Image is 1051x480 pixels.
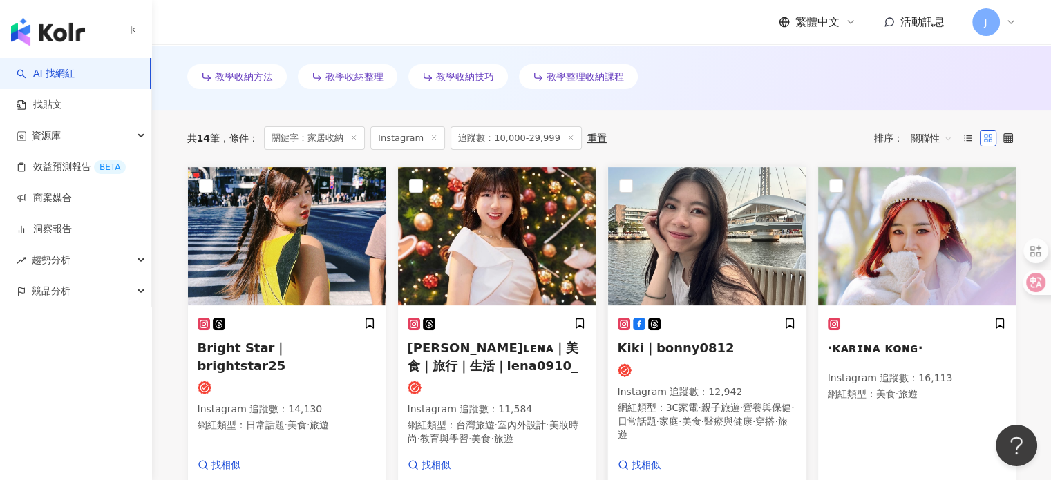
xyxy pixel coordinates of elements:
span: · [679,416,681,427]
p: Instagram 追蹤數 ： 12,942 [618,385,796,399]
span: · [698,402,701,413]
a: 找相似 [198,459,301,472]
span: · [468,433,471,444]
a: 找相似 [408,459,511,472]
span: 美食 [681,416,701,427]
a: 找貼文 [17,98,62,112]
p: 網紅類型 ： [198,419,376,432]
span: 日常話題 [246,419,285,430]
span: · [491,433,493,444]
span: 美食 [287,419,307,430]
div: 重置 [587,133,607,144]
span: · [896,388,898,399]
span: 美食 [876,388,896,399]
p: Instagram 追蹤數 ： 11,584 [408,403,586,416]
span: · [285,419,287,430]
span: ·ᴋᴀʀɪɴᴀ ᴋᴏɴɢ· [828,340,923,355]
span: 找相似 [632,459,661,472]
span: J [984,15,987,30]
img: logo [11,18,85,46]
span: · [417,433,420,444]
p: 網紅類型 ： [408,419,586,445]
div: 排序： [874,127,960,149]
a: searchAI 找網紅 [17,67,75,81]
a: 商案媒合 [17,191,72,205]
span: 美食 [471,433,491,444]
span: · [307,419,310,430]
span: 教學收納整理 [325,71,384,82]
span: 台灣旅遊 [456,419,495,430]
span: 繁體中文 [795,15,840,30]
span: 教學收納技巧 [436,71,494,82]
span: · [495,419,498,430]
span: 競品分析 [32,276,70,307]
span: 室內外設計 [498,419,546,430]
span: 旅遊 [898,388,918,399]
span: 條件 ： [220,133,258,144]
span: 日常話題 [618,416,656,427]
span: 追蹤數：10,000-29,999 [451,126,582,150]
img: KOL Avatar [188,167,386,305]
span: · [740,402,743,413]
span: 14 [197,133,210,144]
img: KOL Avatar [398,167,596,305]
span: 醫療與健康 [704,416,752,427]
span: · [656,416,659,427]
a: 找相似 [618,459,721,472]
span: Kiki｜bonny0812 [618,340,735,355]
span: · [791,402,794,413]
a: 洞察報告 [17,222,72,236]
span: · [752,416,755,427]
span: 教學收納方法 [215,71,273,82]
span: · [701,416,703,427]
span: 活動訊息 [900,15,945,28]
span: 趨勢分析 [32,244,70,276]
span: 營養與保健 [743,402,791,413]
span: 找相似 [211,459,240,472]
p: 網紅類型 ： [618,401,796,442]
span: 穿搭 [755,416,775,427]
span: 3C家電 [666,402,699,413]
span: [PERSON_NAME]ʟᴇɴᴀ｜美食｜旅行｜生活｜lena0910_ [408,340,579,372]
span: · [546,419,549,430]
span: 找相似 [422,459,451,472]
span: 家庭 [659,416,679,427]
span: 親子旅遊 [701,402,740,413]
span: 教學整理收納課程 [547,71,624,82]
span: 旅遊 [310,419,329,430]
iframe: Help Scout Beacon - Open [996,425,1037,466]
span: Bright Star｜ brightstar25 [198,340,287,372]
div: 共 筆 [187,133,220,144]
span: 旅遊 [494,433,513,444]
span: Instagram [370,126,445,150]
span: 教育與學習 [420,433,468,444]
p: 網紅類型 ： [828,387,1006,401]
span: 關聯性 [911,127,952,149]
span: · [775,416,777,427]
span: 關鍵字：家居收納 [264,126,365,150]
img: KOL Avatar [818,167,1016,305]
span: 資源庫 [32,120,61,151]
a: 效益預測報告BETA [17,160,126,174]
p: Instagram 追蹤數 ： 14,130 [198,403,376,416]
span: rise [17,256,26,265]
p: Instagram 追蹤數 ： 16,113 [828,372,1006,385]
img: KOL Avatar [608,167,806,305]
